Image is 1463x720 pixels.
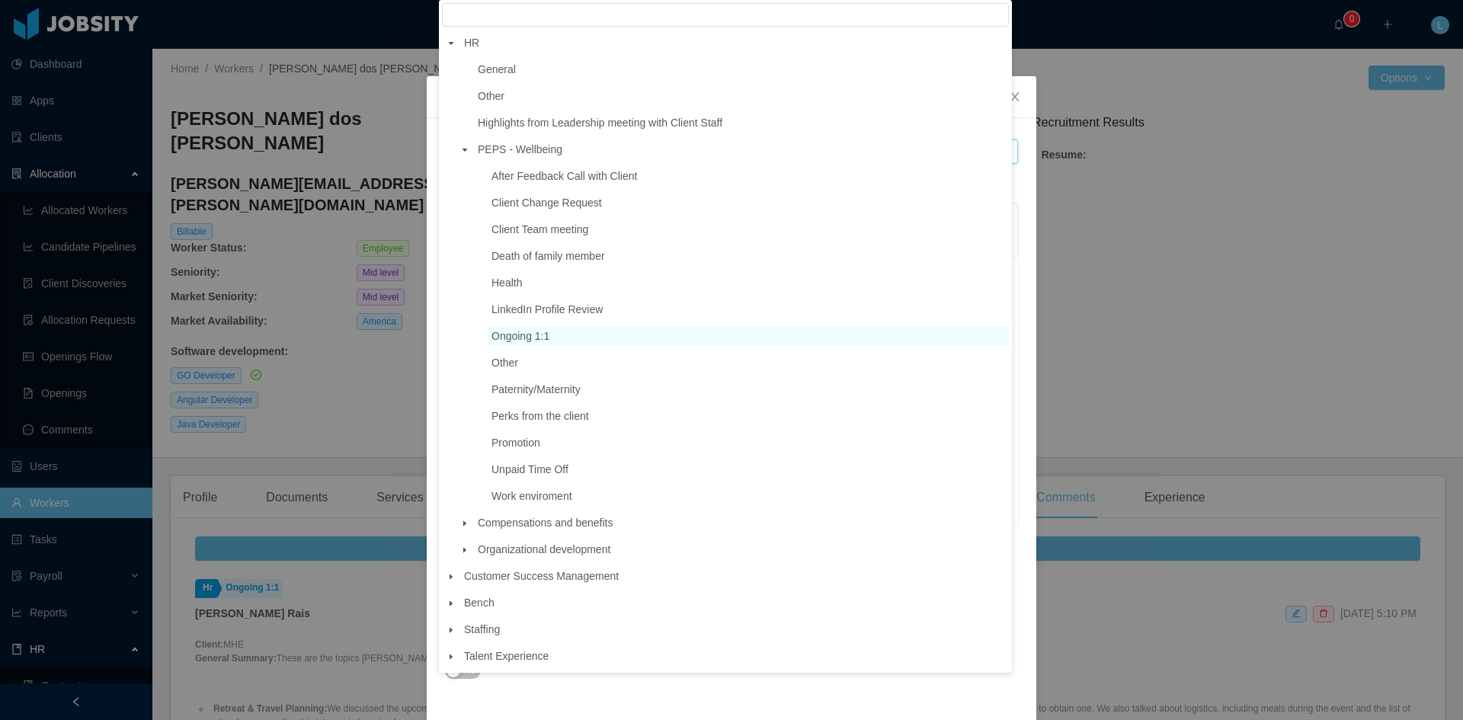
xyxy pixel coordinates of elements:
span: Other [491,357,518,369]
span: Client Team meeting [488,219,1009,240]
span: Death of family member [491,250,605,262]
span: Highlights from Leadership meeting with Client Staff [474,113,1009,133]
button: Close [994,76,1036,119]
span: HR [460,33,1009,53]
span: Compensations and benefits [478,517,613,529]
i: icon: caret-down [447,653,455,661]
span: Client Team meeting [491,223,588,235]
i: icon: caret-down [447,600,455,607]
span: Staffing [464,623,500,635]
span: LinkedIn Profile Review [488,299,1009,320]
span: Death of family member [488,246,1009,267]
span: Organizational development [474,539,1009,560]
i: icon: caret-down [447,40,455,47]
span: Staffing [460,619,1009,640]
span: General [478,63,516,75]
span: PEPS - Wellbeing [478,143,562,155]
i: icon: caret-down [447,573,455,581]
span: LinkedIn Profile Review [491,303,603,315]
span: Other [478,90,504,102]
span: Paternity/Maternity [488,379,1009,400]
i: icon: caret-down [461,546,469,554]
span: Talent Experience [464,650,549,662]
span: Bench [460,593,1009,613]
span: Compensations and benefits [474,513,1009,533]
input: filter select [442,3,1009,27]
span: Promotion [491,437,540,449]
span: Unpaid Time Off [491,463,568,475]
i: icon: close [1009,91,1021,103]
span: Customer Success Management [464,570,619,582]
span: Customer Success Management [460,566,1009,587]
span: Ongoing 1:1 [491,330,549,342]
span: Paternity/Maternity [491,383,581,395]
span: Other [474,86,1009,107]
span: After Feedback Call with Client [488,166,1009,187]
span: Health [488,273,1009,293]
span: PEPS - Wellbeing [474,139,1009,160]
span: Talent Experience [460,646,1009,667]
span: Work enviroment [488,486,1009,507]
span: General [474,59,1009,80]
span: Client Change Request [491,197,602,209]
span: Health [491,277,522,289]
span: HR [464,37,479,49]
span: Work enviroment [491,490,572,502]
span: Perks from the client [488,406,1009,427]
span: Unpaid Time Off [488,459,1009,480]
i: icon: caret-down [447,626,455,634]
span: Other [488,353,1009,373]
i: icon: caret-down [461,146,469,154]
span: Organizational development [478,543,610,555]
span: After Feedback Call with Client [491,170,637,182]
i: icon: caret-down [461,520,469,527]
span: Perks from the client [491,410,589,422]
span: Ongoing 1:1 [488,326,1009,347]
span: Highlights from Leadership meeting with Client Staff [478,117,722,129]
span: Bench [464,597,495,609]
span: Promotion [488,433,1009,453]
span: Client Change Request [488,193,1009,213]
